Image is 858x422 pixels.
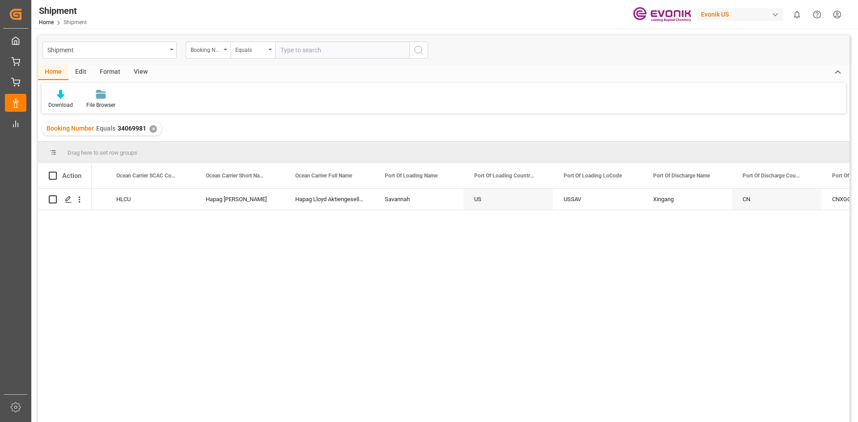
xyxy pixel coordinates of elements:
div: Action [62,172,81,180]
button: Evonik US [697,6,787,23]
span: Ocean Carrier Short Name [206,173,266,179]
span: Port Of Discharge Country Code [743,173,803,179]
div: US [463,189,553,210]
img: Evonik-brand-mark-Deep-Purple-RGB.jpeg_1700498283.jpeg [633,7,691,22]
div: Equals [235,44,266,54]
span: Port Of Loading Name [385,173,437,179]
input: Type to search [275,42,409,59]
span: Ocean Carrier SCAC Code [116,173,176,179]
span: Ocean Carrier Full Name [295,173,352,179]
div: Savannah [374,189,463,210]
div: Home [38,65,68,80]
button: open menu [42,42,177,59]
div: Shipment [39,4,87,17]
div: Download [48,101,73,109]
div: Hapag Lloyd Aktiengesellschaft [285,189,374,210]
div: Evonik US [697,8,783,21]
div: Xingang [642,189,732,210]
span: Equals [96,125,115,132]
span: Port Of Loading Country Code [474,173,534,179]
span: 34069981 [118,125,146,132]
button: search button [409,42,428,59]
div: Hapag [PERSON_NAME] [195,189,285,210]
div: ✕ [149,125,157,133]
div: Format [93,65,127,80]
span: Port Of Loading LoCode [564,173,622,179]
button: open menu [230,42,275,59]
div: CN [732,189,821,210]
span: Drag here to set row groups [68,149,137,156]
div: Press SPACE to select this row. [38,189,92,210]
div: File Browser [86,101,115,109]
div: USSAV [553,189,642,210]
button: show 0 new notifications [787,4,807,25]
div: Booking Number [191,44,221,54]
div: HLCU [106,189,195,210]
div: Shipment [47,44,167,55]
button: Help Center [807,4,827,25]
button: open menu [186,42,230,59]
span: Booking Number [47,125,94,132]
div: View [127,65,154,80]
a: Home [39,19,54,25]
span: Port Of Discharge Name [653,173,710,179]
div: Edit [68,65,93,80]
